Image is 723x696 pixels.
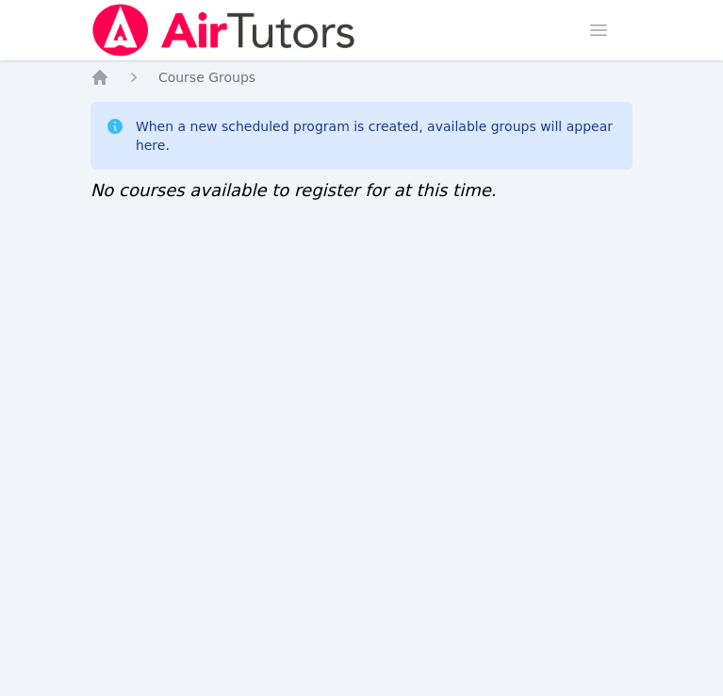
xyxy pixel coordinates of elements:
[90,68,633,87] nav: Breadcrumb
[136,117,617,155] div: When a new scheduled program is created, available groups will appear here.
[90,180,497,200] span: No courses available to register for at this time.
[158,68,255,87] a: Course Groups
[158,70,255,85] span: Course Groups
[90,4,357,57] img: Air Tutors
